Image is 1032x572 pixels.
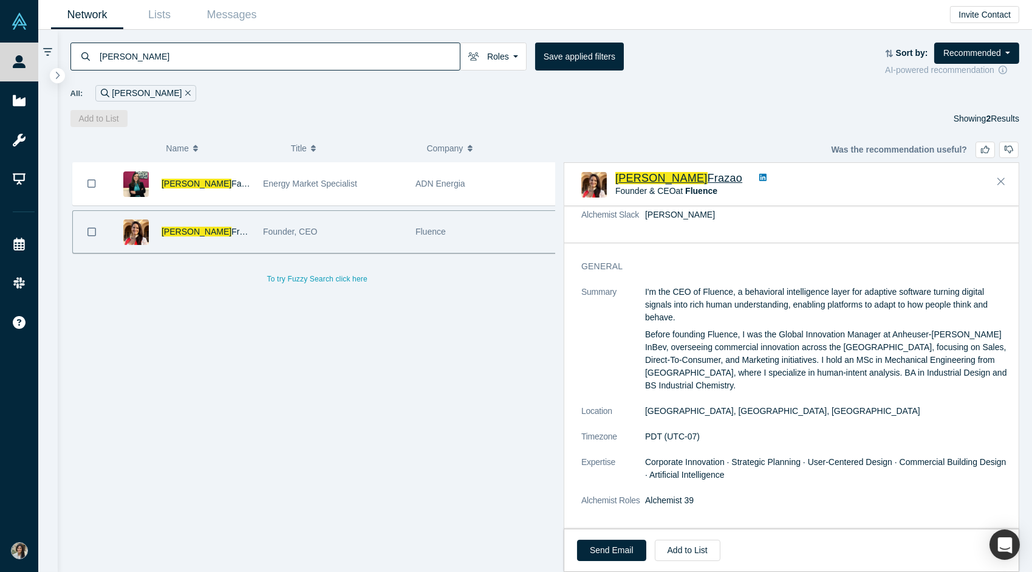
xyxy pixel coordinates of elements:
[263,179,357,188] span: Energy Market Specialist
[655,540,720,561] button: Add to List
[123,219,149,245] img: Luciana Frazao's Profile Image
[581,405,645,430] dt: Location
[95,85,196,102] div: [PERSON_NAME]
[259,271,376,287] button: To try Fuzzy Search click here
[615,186,717,196] span: Founder & CEO at
[460,43,527,71] button: Roles
[162,227,258,236] a: [PERSON_NAME]Frazao
[581,456,645,494] dt: Expertise
[581,494,645,520] dt: Alchemist Roles
[986,114,1019,123] span: Results
[51,1,123,29] a: Network
[581,430,645,456] dt: Timezone
[123,1,196,29] a: Lists
[426,136,463,161] span: Company
[954,110,1019,127] div: Showing
[581,172,607,198] img: Luciana Frazao's Profile Image
[166,136,188,161] span: Name
[231,179,329,188] span: Falcão [PERSON_NAME]
[950,6,1019,23] button: Invite Contact
[885,64,1019,77] div: AI-powered recommendation
[645,286,1011,324] p: I'm the CEO of Fluence, a behavioral intelligence layer for adaptive software turning digital sig...
[291,136,414,161] button: Title
[645,457,1006,480] span: Corporate Innovation · Strategic Planning · User-Centered Design · Commercial Building Design · A...
[182,86,191,100] button: Remove Filter
[581,208,645,234] dt: Alchemist Slack
[11,542,28,559] img: Elisabeth Evans's Account
[934,43,1019,64] button: Recommended
[992,172,1010,191] button: Close
[581,260,994,273] h3: General
[11,13,28,30] img: Alchemist Vault Logo
[708,172,743,184] span: Frazao
[162,179,231,188] span: [PERSON_NAME]
[581,286,645,405] dt: Summary
[196,1,268,29] a: Messages
[73,211,111,253] button: Bookmark
[263,227,318,236] span: Founder, CEO
[70,110,128,127] button: Add to List
[162,227,231,236] span: [PERSON_NAME]
[645,328,1011,392] p: Before founding Fluence, I was the Global Innovation Manager at Anheuser-[PERSON_NAME] InBev, ove...
[535,43,624,71] button: Save applied filters
[162,179,329,188] a: [PERSON_NAME]Falcão [PERSON_NAME]
[70,88,83,100] span: All:
[166,136,278,161] button: Name
[986,114,991,123] strong: 2
[896,48,928,58] strong: Sort by:
[98,42,460,71] input: Search by name, title, company, summary, expertise, investment criteria or topics of focus
[615,172,742,184] a: [PERSON_NAME]Frazao
[645,405,1011,418] dd: [GEOGRAPHIC_DATA], [GEOGRAPHIC_DATA], [GEOGRAPHIC_DATA]
[615,172,708,184] span: [PERSON_NAME]
[73,162,111,205] button: Bookmark
[645,208,1011,221] dd: [PERSON_NAME]
[426,136,550,161] button: Company
[831,142,1019,158] div: Was the recommendation useful?
[685,186,717,196] a: Fluence
[577,540,646,561] a: Send Email
[415,227,446,236] span: Fluence
[231,227,258,236] span: Frazao
[645,494,1011,507] dd: Alchemist 39
[645,430,1011,443] dd: PDT (UTC-07)
[291,136,307,161] span: Title
[415,179,465,188] span: ADN Energia
[123,171,149,197] img: Luciana Falcão Aiello's Profile Image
